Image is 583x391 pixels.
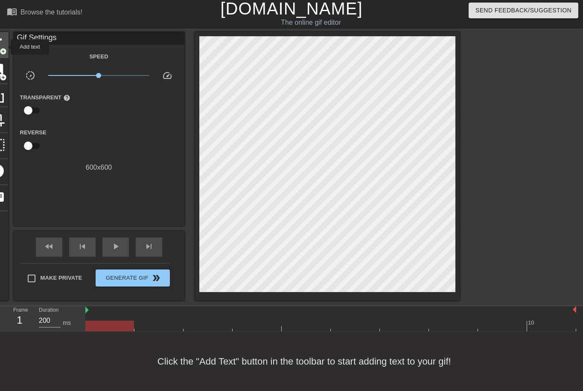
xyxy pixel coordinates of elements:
label: Reverse [20,128,47,137]
span: Generate Gif [99,273,166,283]
span: speed [162,70,172,81]
label: Speed [89,52,108,61]
div: Frame [7,306,32,331]
span: skip_previous [77,241,87,252]
a: Browse the tutorials! [7,6,82,20]
label: Transparent [20,93,70,102]
button: Send Feedback/Suggestion [469,3,578,18]
div: 1 [13,313,26,328]
button: Generate Gif [96,269,169,287]
span: Send Feedback/Suggestion [475,5,571,16]
span: menu_book [7,6,17,17]
span: help [63,94,70,101]
img: bound-end.png [573,306,576,313]
label: Duration [39,308,58,313]
span: fast_rewind [44,241,54,252]
span: double_arrow [151,273,161,283]
div: Browse the tutorials! [20,9,82,16]
div: ms [63,319,71,327]
div: 10 [528,319,536,327]
div: The online gif editor [198,17,423,28]
div: Gif Settings [14,32,184,45]
span: Make Private [41,274,82,282]
span: skip_next [144,241,154,252]
div: 600 x 600 [14,162,184,173]
span: slow_motion_video [25,70,35,81]
span: play_arrow [111,241,121,252]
